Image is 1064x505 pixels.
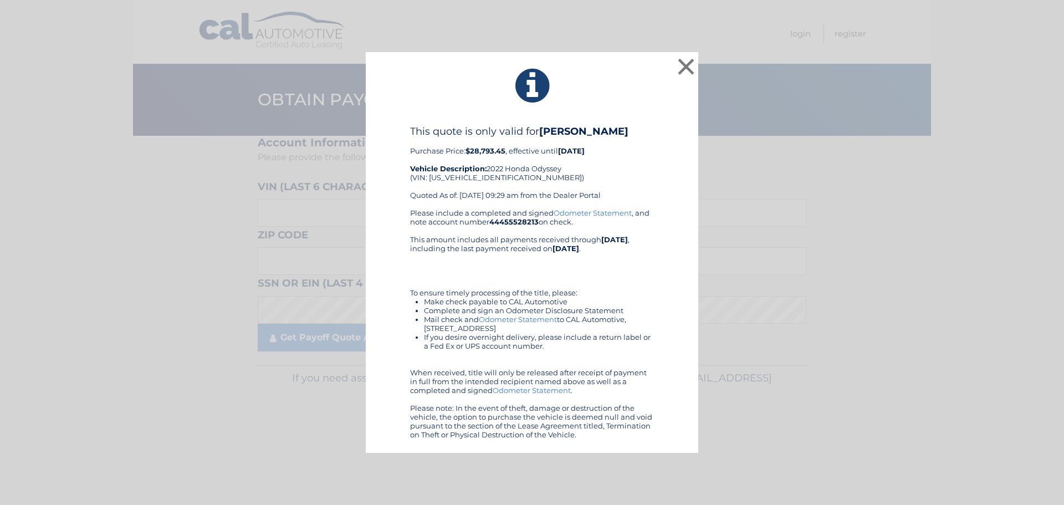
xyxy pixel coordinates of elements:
[558,146,585,155] b: [DATE]
[410,208,654,439] div: Please include a completed and signed , and note account number on check. This amount includes al...
[489,217,539,226] b: 44455528213
[410,125,654,137] h4: This quote is only valid for
[675,55,697,78] button: ×
[479,315,557,324] a: Odometer Statement
[424,315,654,333] li: Mail check and to CAL Automotive, [STREET_ADDRESS]
[424,297,654,306] li: Make check payable to CAL Automotive
[493,386,571,395] a: Odometer Statement
[465,146,505,155] b: $28,793.45
[410,164,487,173] strong: Vehicle Description:
[424,333,654,350] li: If you desire overnight delivery, please include a return label or a Fed Ex or UPS account number.
[410,125,654,208] div: Purchase Price: , effective until 2022 Honda Odyssey (VIN: [US_VEHICLE_IDENTIFICATION_NUMBER]) Qu...
[553,244,579,253] b: [DATE]
[424,306,654,315] li: Complete and sign an Odometer Disclosure Statement
[539,125,628,137] b: [PERSON_NAME]
[601,235,628,244] b: [DATE]
[554,208,632,217] a: Odometer Statement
